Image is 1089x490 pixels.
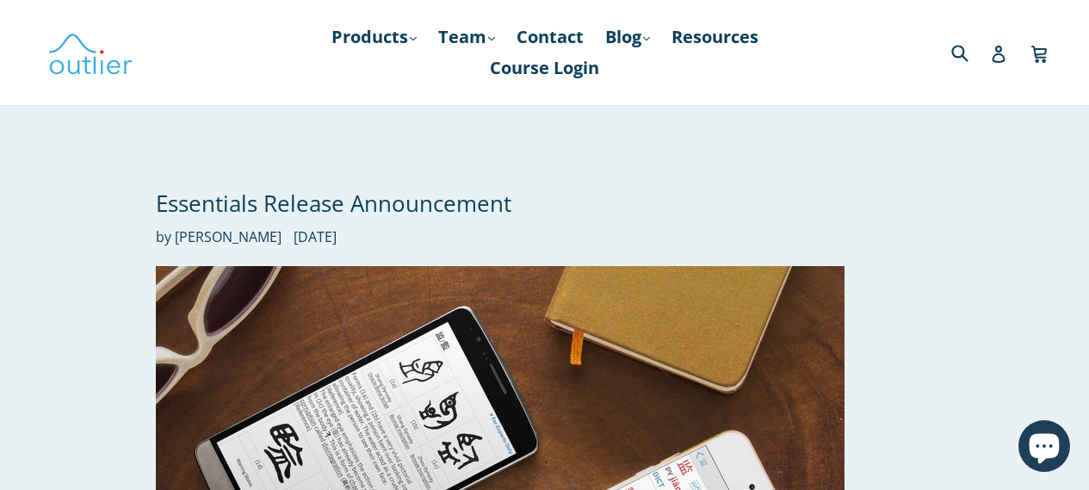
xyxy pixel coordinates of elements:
[47,28,133,78] img: Outlier Linguistics
[663,22,767,53] a: Resources
[947,34,994,70] input: Search
[156,226,282,247] span: by [PERSON_NAME]
[481,53,608,84] a: Course Login
[430,22,504,53] a: Team
[294,227,337,246] time: [DATE]
[1013,420,1075,476] inbox-online-store-chat: Shopify online store chat
[156,188,511,219] a: Essentials Release Announcement
[597,22,659,53] a: Blog
[323,22,425,53] a: Products
[508,22,592,53] a: Contact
